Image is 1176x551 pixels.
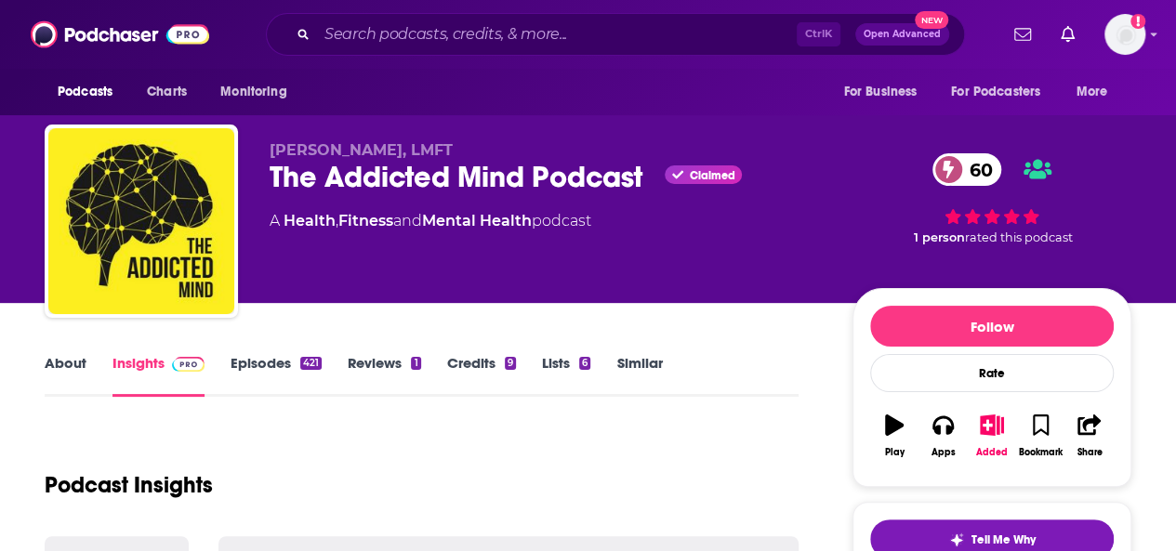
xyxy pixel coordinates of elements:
button: Added [968,402,1016,469]
button: Play [870,402,918,469]
div: Apps [932,447,956,458]
a: Similar [616,354,662,397]
span: , [336,212,338,230]
div: 60 1 personrated this podcast [852,141,1131,256]
h1: Podcast Insights [45,471,213,499]
div: 1 [411,357,420,370]
span: For Business [843,79,917,105]
a: Show notifications dropdown [1007,19,1038,50]
span: Monitoring [220,79,286,105]
span: [PERSON_NAME], LMFT [270,141,453,159]
div: 6 [579,357,590,370]
button: Follow [870,306,1114,347]
span: Charts [147,79,187,105]
a: Health [284,212,336,230]
span: For Podcasters [951,79,1040,105]
a: Fitness [338,212,393,230]
span: 1 person [914,230,965,244]
span: Open Advanced [864,30,941,39]
button: open menu [45,74,137,110]
div: 421 [300,357,322,370]
div: Share [1077,447,1102,458]
span: Tell Me Why [971,532,1036,547]
span: Ctrl K [797,22,840,46]
img: Podchaser Pro [172,357,205,372]
span: rated this podcast [965,230,1073,244]
span: New [915,11,948,29]
a: 60 [932,153,1002,186]
span: Claimed [689,171,734,180]
button: open menu [207,74,311,110]
button: open menu [830,74,940,110]
div: Play [885,447,905,458]
a: Charts [135,74,198,110]
button: Show profile menu [1104,14,1145,55]
div: Added [976,447,1008,458]
button: Open AdvancedNew [855,23,949,46]
button: open menu [1064,74,1131,110]
div: Bookmark [1019,447,1063,458]
button: Apps [918,402,967,469]
img: User Profile [1104,14,1145,55]
a: Mental Health [422,212,532,230]
svg: Add a profile image [1130,14,1145,29]
span: More [1077,79,1108,105]
input: Search podcasts, credits, & more... [317,20,797,49]
a: Credits9 [447,354,516,397]
a: Show notifications dropdown [1053,19,1082,50]
a: Lists6 [542,354,590,397]
a: Reviews1 [348,354,420,397]
span: Podcasts [58,79,112,105]
a: Episodes421 [231,354,322,397]
span: 60 [951,153,1002,186]
button: Bookmark [1016,402,1064,469]
img: tell me why sparkle [949,532,964,547]
div: 9 [505,357,516,370]
button: Share [1065,402,1114,469]
span: and [393,212,422,230]
div: Search podcasts, credits, & more... [266,13,965,56]
button: open menu [939,74,1067,110]
img: Podchaser - Follow, Share and Rate Podcasts [31,17,209,52]
span: Logged in as jbukowski [1104,14,1145,55]
div: A podcast [270,210,591,232]
a: About [45,354,86,397]
img: The Addicted Mind Podcast [48,128,234,314]
a: InsightsPodchaser Pro [112,354,205,397]
div: Rate [870,354,1114,392]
